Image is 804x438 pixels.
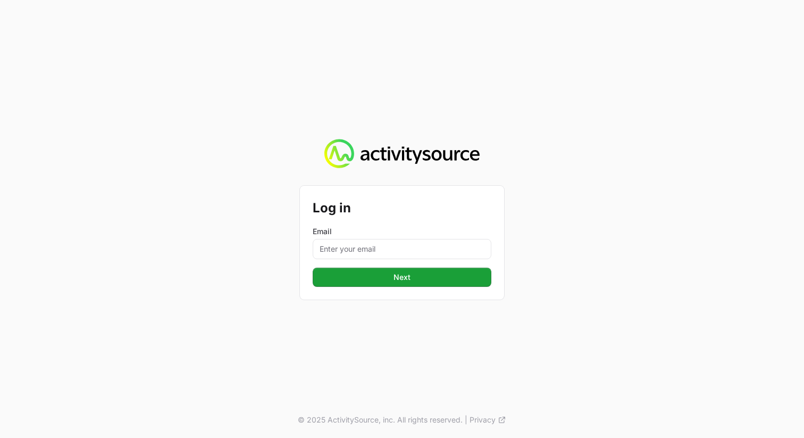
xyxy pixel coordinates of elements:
img: Activity Source [324,139,479,169]
a: Privacy [470,415,506,425]
label: Email [313,226,491,237]
input: Enter your email [313,239,491,259]
span: Next [393,271,411,284]
h2: Log in [313,199,491,218]
button: Next [313,268,491,287]
span: | [465,415,467,425]
p: © 2025 ActivitySource, inc. All rights reserved. [298,415,463,425]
